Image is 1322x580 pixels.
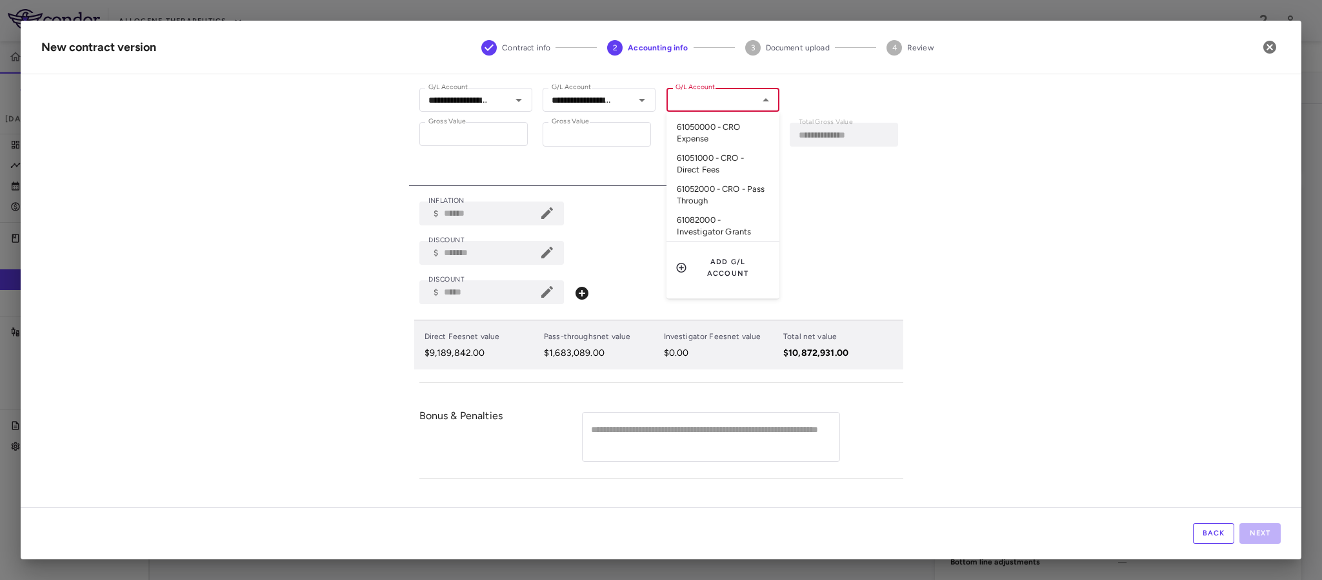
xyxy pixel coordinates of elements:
[666,118,779,149] li: 61050000 - CRO Expense
[633,91,651,109] button: Open
[544,331,659,342] p: Pass-throughs net value
[428,82,468,93] label: G/L Account
[552,116,589,127] label: Gross Value
[628,42,688,54] span: Accounting info
[510,91,528,109] button: Open
[434,249,439,257] span: $
[664,331,779,342] p: Investigator Fees net value
[783,347,858,359] p: $10,872,931.00
[597,25,698,71] button: Accounting info
[672,246,769,290] button: Add G/L account
[425,331,539,342] p: Direct Fees net value
[664,347,779,359] p: $0.00
[783,331,858,342] p: Total net value
[502,42,550,54] span: Contract info
[666,149,779,180] li: 61051000 - CRO - Direct Fees
[544,347,659,359] p: $1,683,089.00
[613,43,617,52] text: 2
[434,209,439,218] span: $
[419,409,581,465] div: Bonus & Penalties
[428,116,466,127] label: Gross Value
[552,82,591,93] label: G/L Account
[425,347,539,359] p: $9,189,842.00
[676,82,715,93] label: G/L Account
[471,25,561,71] button: Contract info
[428,196,465,207] label: INFLATION
[666,211,779,242] li: 61082000 - Investigator Grants
[428,235,465,246] label: DISCOUNT
[41,39,156,56] div: New contract version
[434,288,439,296] span: $
[666,180,779,211] li: 61052000 - CRO - Pass Through
[428,274,465,285] label: DISCOUNT
[1193,523,1234,544] button: Back
[757,91,775,109] button: Close
[799,117,853,128] label: Total Gross Value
